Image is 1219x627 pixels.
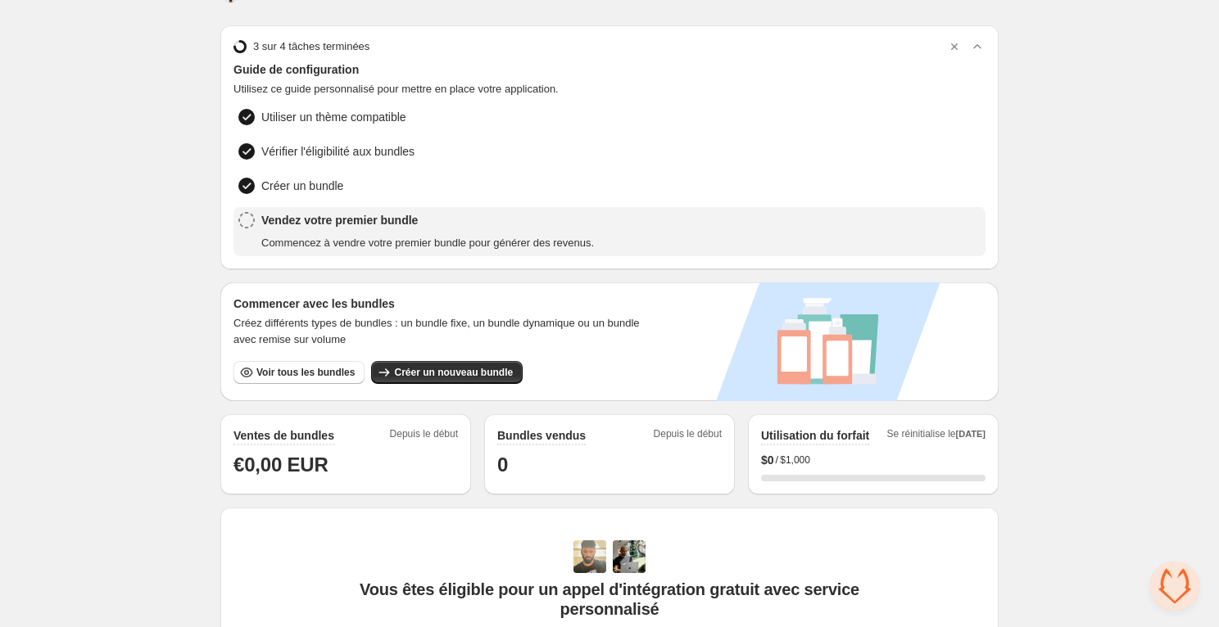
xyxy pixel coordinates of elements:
span: Voir tous les bundles [256,366,355,379]
span: Vérifier l'éligibilité aux bundles [261,143,415,160]
div: / [761,452,986,468]
h2: Ventes de bundles [233,427,334,444]
span: Vous êtes éligible pour un appel d'intégration gratuit avec service personnalisé [347,580,873,619]
span: Se réinitialise le [886,427,986,445]
span: Créez différents types de bundles : un bundle fixe, un bundle dynamique ou un bundle avec remise ... [233,315,660,348]
span: $ 0 [761,452,774,468]
span: [DATE] [956,429,986,439]
span: Depuis le début [654,427,722,445]
span: $1,000 [780,453,810,467]
h1: 0 [497,452,722,478]
h3: Commencer avec les bundles [233,295,660,312]
h2: Utilisation du forfait [761,427,869,444]
button: Créer un nouveau bundle [371,361,523,384]
h1: €0,00 EUR [233,452,458,478]
span: Guide de configuration [233,61,986,78]
span: Créer un nouveau bundle [394,366,513,379]
span: 3 sur 4 tâches terminées [253,38,369,55]
span: Utiliser un thème compatible [261,109,406,125]
img: Prakhar [613,540,646,573]
span: Commencez à vendre votre premier bundle pour générer des revenus. [261,235,594,251]
div: Ouvrir le chat [1150,562,1199,611]
span: Depuis le début [390,427,458,445]
span: Vendez votre premier bundle [261,212,594,228]
span: Créer un bundle [261,178,343,194]
h2: Bundles vendus [497,427,586,444]
span: Utilisez ce guide personnalisé pour mettre en place votre application. [233,81,986,97]
img: Adi [573,540,606,573]
button: Voir tous les bundles [233,361,365,384]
